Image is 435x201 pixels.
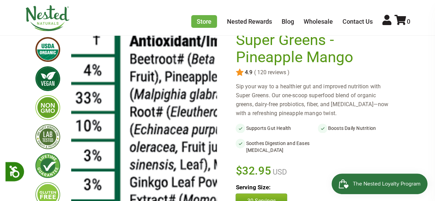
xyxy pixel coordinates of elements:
img: gmofree [35,95,60,120]
li: Boosts Daily Nutrition [318,123,400,133]
li: Supports Gut Health [236,123,317,133]
img: vegan [35,66,60,91]
b: Serving Size: [236,184,270,191]
div: Sip your way to a healthier gut and improved nutrition with Super Greens. Our one-scoop superfood... [236,82,399,118]
span: $32.95 [236,163,271,178]
img: usdaorganic [35,37,60,62]
iframe: Button to open loyalty program pop-up [331,174,428,194]
span: 0 [407,18,410,25]
img: Nested Naturals [25,5,70,31]
img: thirdpartytested [35,124,60,149]
img: star.svg [236,68,244,77]
a: Wholesale [304,18,333,25]
span: 4.9 [244,69,252,76]
a: 0 [394,18,410,25]
img: lifetimeguarantee [35,153,60,178]
h1: Super Greens - Pineapple Mango [236,32,396,66]
a: Blog [282,18,294,25]
span: USD [271,168,287,176]
span: ( 120 reviews ) [252,69,289,76]
a: Contact Us [342,18,373,25]
a: Nested Rewards [227,18,272,25]
li: Soothes Digestion and Eases [MEDICAL_DATA] [236,138,317,155]
a: Store [191,15,217,28]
